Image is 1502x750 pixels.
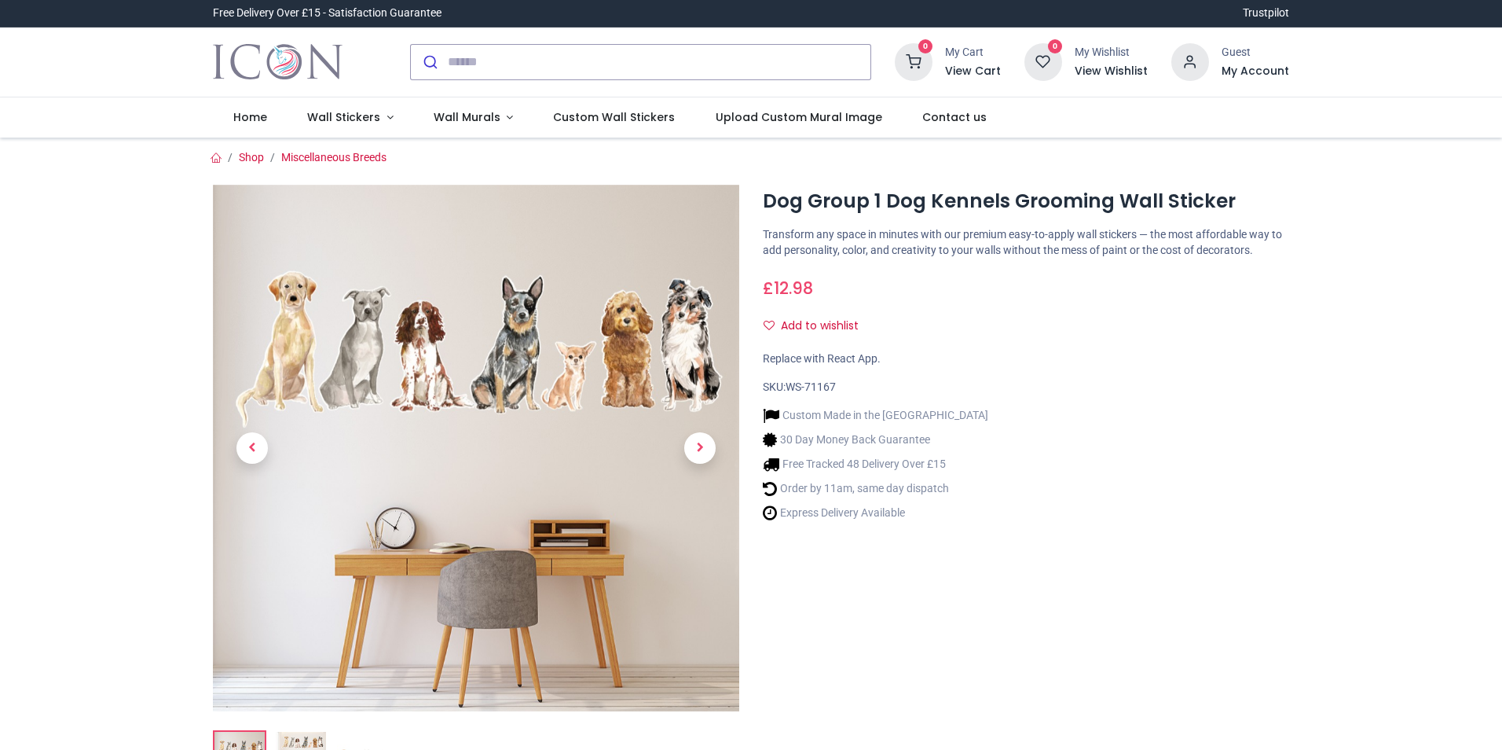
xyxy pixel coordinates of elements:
span: Contact us [922,109,987,125]
span: Wall Stickers [307,109,380,125]
span: WS-71167 [786,381,836,393]
a: Shop [239,151,264,164]
span: Upload Custom Mural Image [716,109,882,125]
span: Custom Wall Stickers [553,109,675,125]
div: Replace with React App. [763,351,1289,367]
li: Free Tracked 48 Delivery Over £15 [763,456,988,472]
div: Guest [1222,45,1289,61]
span: Wall Murals [434,109,500,125]
h1: Dog Group 1 Dog Kennels Grooming Wall Sticker [763,188,1289,215]
sup: 0 [1048,39,1063,54]
li: 30 Day Money Back Guarantee [763,432,988,448]
a: Logo of Icon Wall Stickers [213,40,343,84]
span: Previous [236,432,268,464]
div: Free Delivery Over £15 - Satisfaction Guarantee [213,6,441,21]
a: View Cart [945,64,1001,79]
a: Wall Murals [413,97,533,138]
li: Custom Made in the [GEOGRAPHIC_DATA] [763,407,988,424]
div: My Wishlist [1075,45,1148,61]
p: Transform any space in minutes with our premium easy-to-apply wall stickers — the most affordable... [763,227,1289,258]
a: 0 [895,54,932,67]
a: My Account [1222,64,1289,79]
a: View Wishlist [1075,64,1148,79]
span: £ [763,277,813,300]
span: 12.98 [774,277,813,300]
button: Add to wishlistAdd to wishlist [763,313,872,340]
button: Submit [411,45,448,79]
span: Home [233,109,267,125]
i: Add to wishlist [764,320,775,331]
img: Icon Wall Stickers [213,40,343,84]
a: Miscellaneous Breeds [281,151,386,164]
a: Next [661,263,739,632]
div: SKU: [763,380,1289,395]
img: Dog Group 1 Dog Kennels Grooming Wall Sticker [213,185,739,711]
div: My Cart [945,45,1001,61]
li: Order by 11am, same day dispatch [763,480,988,497]
li: Express Delivery Available [763,505,988,521]
a: Wall Stickers [287,97,413,138]
a: 0 [1024,54,1062,67]
span: Next [684,432,716,464]
sup: 0 [918,39,933,54]
a: Trustpilot [1243,6,1289,21]
a: Previous [213,263,291,632]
